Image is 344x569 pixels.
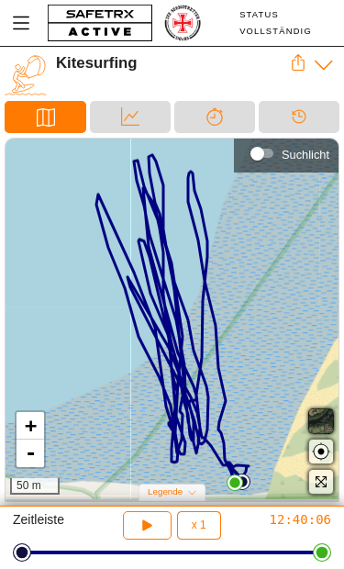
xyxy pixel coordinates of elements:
div: Kitesurfing [56,54,290,73]
div: Timeline [259,101,339,133]
a: Zoom in [17,412,44,440]
img: RescueLogo.png [163,4,202,43]
div: Trennung [174,101,255,133]
div: Suchlicht [282,148,329,162]
img: PathEnd.svg [227,474,243,491]
div: Vollständig [239,27,312,36]
div: 12:40:06 [227,511,332,528]
div: Status [239,10,312,19]
div: Zeitleiste [13,511,118,540]
div: 50 m [10,478,60,495]
button: x 1 [177,511,221,540]
a: Zoom out [17,440,44,467]
span: Legende [148,486,183,496]
img: KITE_SURFING.svg [5,54,47,96]
div: Daten [90,101,171,133]
span: x 1 [192,519,206,530]
div: Suchlicht [243,139,329,167]
img: PathStart.svg [234,474,250,490]
div: Karte [5,101,86,133]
